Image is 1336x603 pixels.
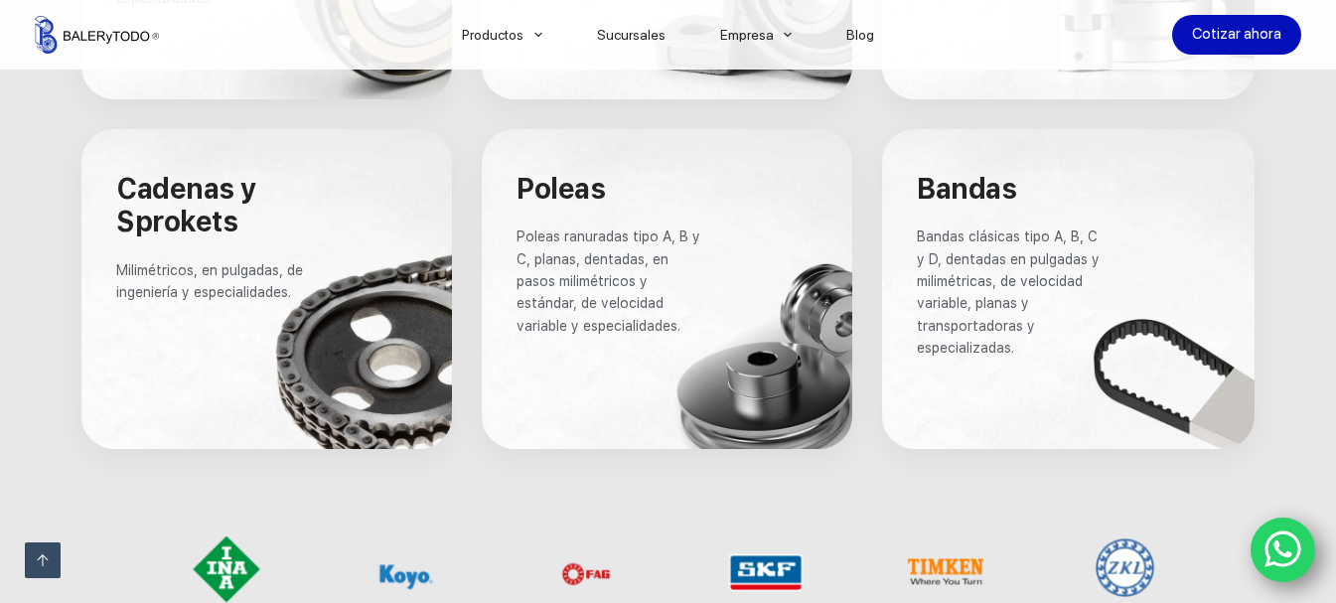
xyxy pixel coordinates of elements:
[917,228,1104,356] span: Bandas clásicas tipo A, B, C y D, dentadas en pulgadas y milimétricas, de velocidad variable, pla...
[917,172,1016,206] span: Bandas
[1251,518,1316,583] a: WhatsApp
[1172,15,1301,55] a: Cotizar ahora
[116,172,263,239] span: Cadenas y Sprokets
[116,262,307,300] span: Milimétricos, en pulgadas, de ingeniería y especialidades.
[517,228,704,334] span: Poleas ranuradas tipo A, B y C, planas, dentadas, en pasos milimétricos y estándar, de velocidad ...
[25,542,61,578] a: Ir arriba
[35,16,159,54] img: Balerytodo
[517,172,605,206] span: Poleas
